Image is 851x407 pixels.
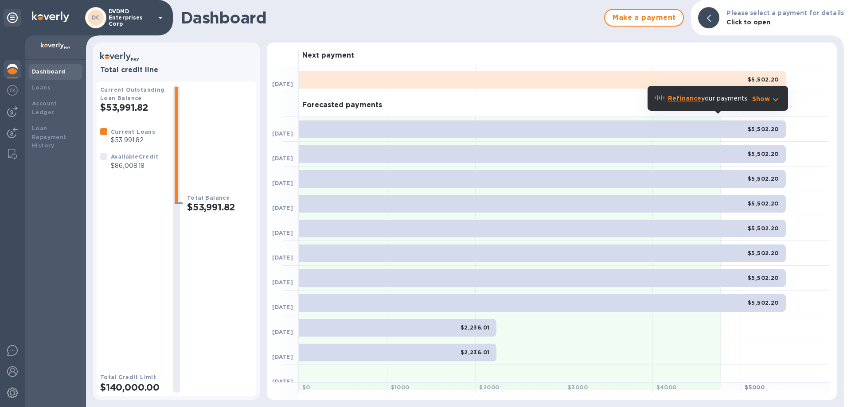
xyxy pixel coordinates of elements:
b: $5,502.20 [748,225,779,232]
b: [DATE] [272,155,293,162]
p: $86,008.18 [111,161,158,171]
b: Click to open [726,19,770,26]
b: $5,502.20 [748,76,779,83]
h3: Next payment [302,51,354,60]
b: $5,502.20 [748,151,779,157]
b: Current Outstanding Loan Balance [100,86,165,101]
b: [DATE] [272,279,293,286]
button: Show [752,94,781,103]
b: Total Credit Limit [100,374,156,380]
b: [DATE] [272,353,293,360]
b: [DATE] [272,180,293,186]
b: Total Balance [187,194,230,201]
b: $2,236.01 [461,349,490,356]
h2: $53,991.82 [100,102,166,113]
b: [DATE] [272,229,293,236]
b: $5,502.20 [748,299,779,306]
p: Show [752,94,770,103]
h3: Total credit line [100,66,253,74]
b: Refinance [668,95,701,102]
h1: Dashboard [181,8,600,27]
b: $5,502.20 [748,275,779,281]
b: Current Loans [111,128,155,135]
b: $5,502.20 [748,126,779,132]
b: Please select a payment for details [726,9,844,16]
img: Foreign exchange [7,85,18,96]
b: $5,502.20 [748,250,779,256]
b: [DATE] [272,254,293,261]
b: [DATE] [272,329,293,335]
b: [DATE] [272,378,293,385]
b: $2,236.01 [461,324,490,331]
b: $ 5000 [745,384,765,391]
b: [DATE] [272,304,293,310]
span: Make a payment [612,12,676,23]
img: Logo [32,12,69,22]
b: [DATE] [272,130,293,137]
b: Loan Repayment History [32,125,66,149]
b: Account Ledger [32,100,57,116]
p: DVDMD Enterprises Corp [109,8,153,27]
b: Available Credit [111,153,158,160]
p: $53,991.82 [111,136,155,145]
b: DC [92,14,100,21]
div: Unpin categories [4,9,21,27]
h2: $140,000.00 [100,382,166,393]
p: your payments. [668,94,749,103]
b: [DATE] [272,205,293,211]
b: Loans [32,84,51,91]
b: $5,502.20 [748,175,779,182]
button: Make a payment [604,9,684,27]
h2: $53,991.82 [187,202,253,213]
b: Dashboard [32,68,66,75]
h3: Forecasted payments [302,101,382,109]
b: $5,502.20 [748,200,779,207]
b: [DATE] [272,81,293,87]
